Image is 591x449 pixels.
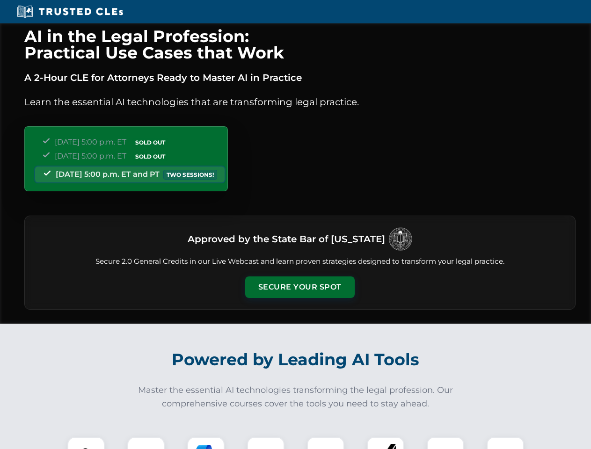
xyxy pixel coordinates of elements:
h3: Approved by the State Bar of [US_STATE] [188,231,385,247]
h2: Powered by Leading AI Tools [36,343,555,376]
p: Master the essential AI technologies transforming the legal profession. Our comprehensive courses... [132,384,460,411]
img: Trusted CLEs [14,5,126,19]
span: SOLD OUT [132,138,168,147]
p: Learn the essential AI technologies that are transforming legal practice. [24,94,576,109]
h1: AI in the Legal Profession: Practical Use Cases that Work [24,28,576,61]
span: [DATE] 5:00 p.m. ET [55,138,126,146]
button: Secure Your Spot [245,276,355,298]
span: SOLD OUT [132,152,168,161]
span: [DATE] 5:00 p.m. ET [55,152,126,160]
p: A 2-Hour CLE for Attorneys Ready to Master AI in Practice [24,70,576,85]
p: Secure 2.0 General Credits in our Live Webcast and learn proven strategies designed to transform ... [36,256,564,267]
img: Logo [389,227,412,251]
